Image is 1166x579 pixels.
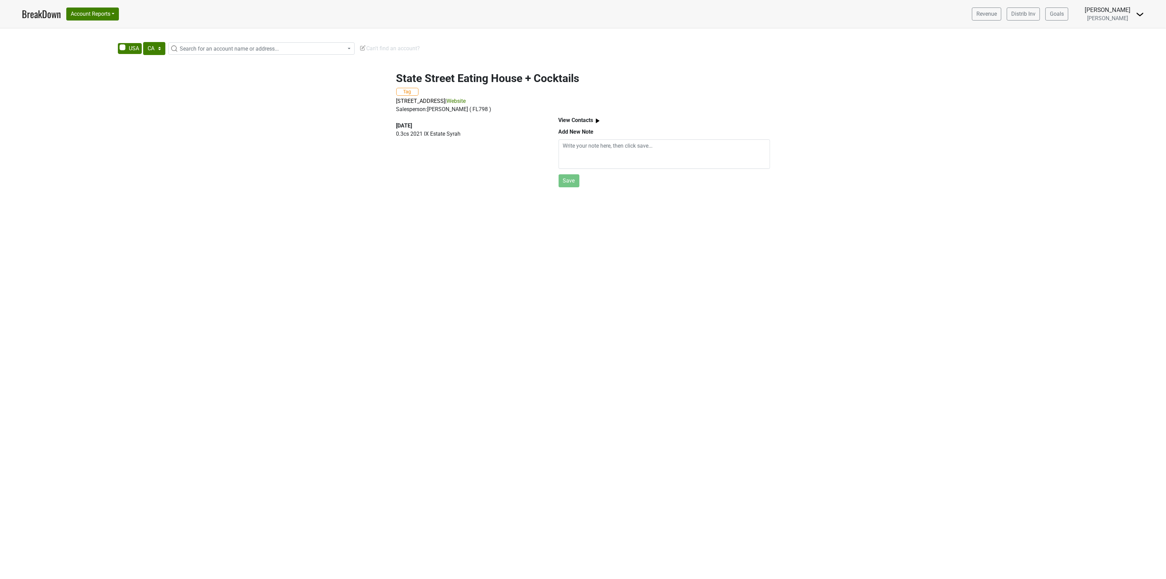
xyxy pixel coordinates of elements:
[396,98,445,104] a: [STREET_ADDRESS]
[1045,8,1068,21] a: Goals
[22,7,61,21] a: BreakDown
[447,98,466,104] a: Website
[396,88,419,96] button: Tag
[972,8,1001,21] a: Revenue
[559,117,593,123] b: View Contacts
[180,45,279,52] span: Search for an account name or address...
[359,44,366,51] img: Edit
[1085,5,1130,14] div: [PERSON_NAME]
[396,105,770,113] div: Salesperson: [PERSON_NAME] ( FL798 )
[1087,15,1128,22] span: [PERSON_NAME]
[1007,8,1040,21] a: Distrib Inv
[1136,10,1144,18] img: Dropdown Menu
[396,72,770,85] h2: State Street Eating House + Cocktails
[396,122,543,130] div: [DATE]
[593,117,602,125] img: arrow_right.svg
[359,45,420,52] span: Can't find an account?
[559,129,594,135] b: Add New Note
[396,130,543,138] p: 0.3 cs 2021 IX Estate Syrah
[66,8,119,21] button: Account Reports
[396,97,770,105] p: |
[559,174,579,187] button: Save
